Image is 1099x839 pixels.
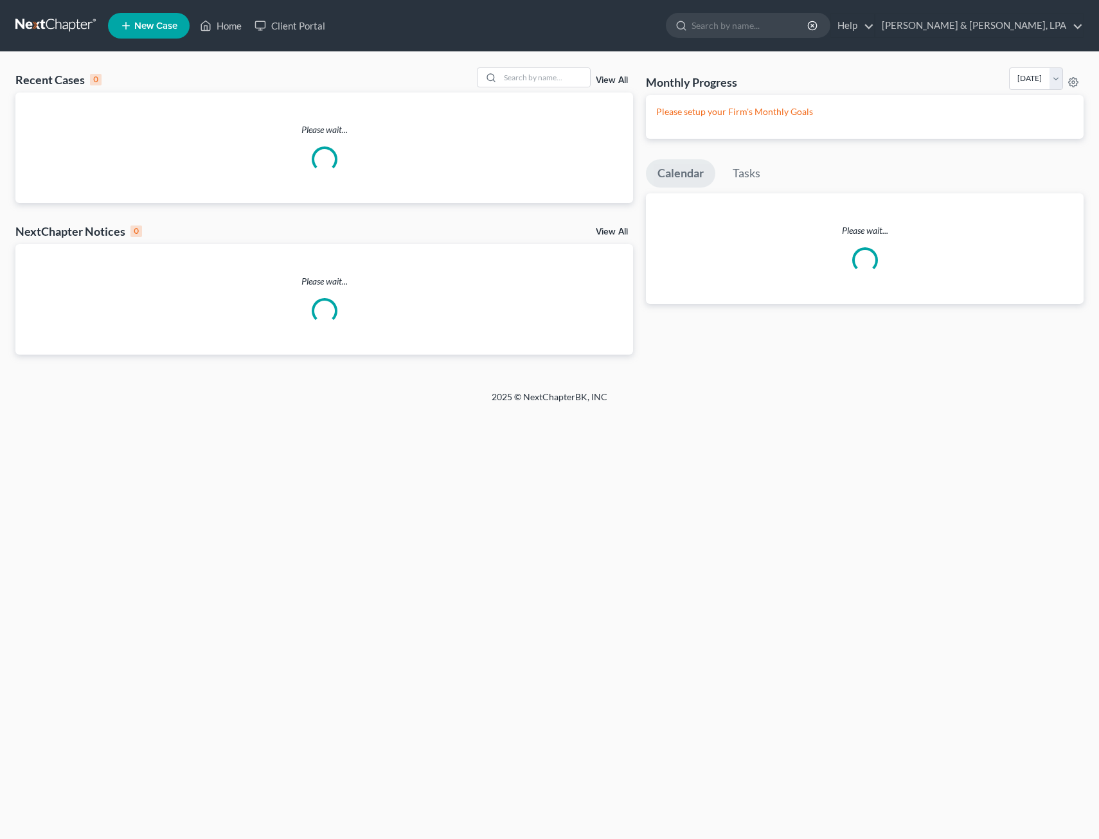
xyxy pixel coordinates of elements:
a: View All [596,76,628,85]
a: Tasks [721,159,772,188]
a: [PERSON_NAME] & [PERSON_NAME], LPA [875,14,1083,37]
div: NextChapter Notices [15,224,142,239]
div: 0 [130,225,142,237]
input: Search by name... [692,13,809,37]
p: Please wait... [15,123,633,136]
p: Please wait... [646,224,1084,237]
input: Search by name... [500,68,590,87]
a: Calendar [646,159,715,188]
p: Please wait... [15,275,633,288]
p: Please setup your Firm's Monthly Goals [656,105,1073,118]
h3: Monthly Progress [646,75,737,90]
a: Home [193,14,248,37]
span: New Case [134,21,177,31]
a: View All [596,227,628,236]
div: 0 [90,74,102,85]
div: 2025 © NextChapterBK, INC [183,391,916,414]
a: Help [831,14,874,37]
a: Client Portal [248,14,332,37]
div: Recent Cases [15,72,102,87]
